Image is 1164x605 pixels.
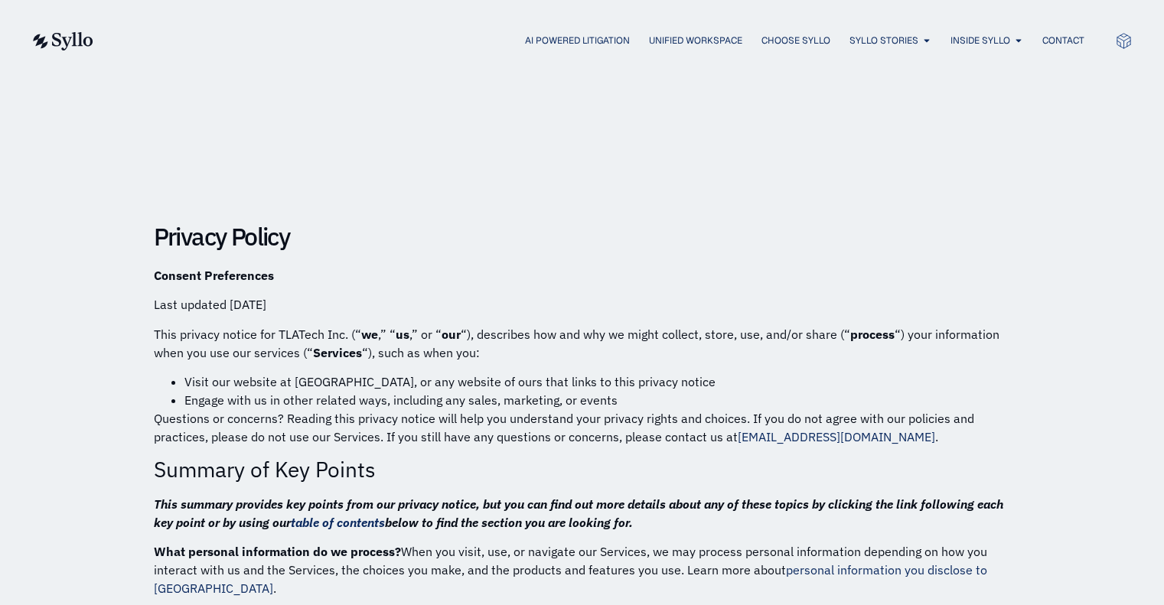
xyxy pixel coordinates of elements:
[291,515,385,530] a: table of contents
[154,268,274,283] strong: Consent Preferences
[124,34,1084,48] div: Menu Toggle
[1042,34,1084,47] a: Contact
[849,34,918,47] a: Syllo Stories
[442,327,461,342] strong: our
[154,327,467,342] span: This privacy notice for TLATech Inc. (“ ,” “ ,” or “ “
[396,327,409,342] strong: us
[154,295,1011,314] p: Last updated [DATE]
[124,34,1084,48] nav: Menu
[313,345,362,360] strong: Services
[31,32,93,50] img: syllo
[154,327,999,360] span: ), describes how and why we might collect, store, use, and/or share (“ “) your information when y...
[154,496,1003,530] i: This summary provides key points from our privacy notice, but you can find out more details about...
[850,327,895,342] strong: process
[154,457,1011,483] h3: Summary of Key Points
[154,409,1011,446] p: Questions or concerns? Reading this privacy notice will help you understand your privacy rights a...
[950,34,1010,47] a: Inside Syllo
[525,34,630,47] a: AI Powered Litigation
[385,515,633,530] i: below to find the section you are looking for.
[154,542,1011,597] p: When you visit, use, or navigate our Services, we may process personal information depending on h...
[184,391,1011,409] li: Engage with us in other related ways, including any sales, marketing, or events
[738,429,935,444] a: [EMAIL_ADDRESS][DOMAIN_NAME]
[761,34,830,47] a: Choose Syllo
[649,34,742,47] a: Unified Workspace
[154,544,401,559] b: What personal information do we process?
[154,223,1011,251] h2: Privacy Policy
[184,372,1011,391] li: Visit our website at [GEOGRAPHIC_DATA], or any website of ours that links to this privacy notice
[361,327,378,342] strong: we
